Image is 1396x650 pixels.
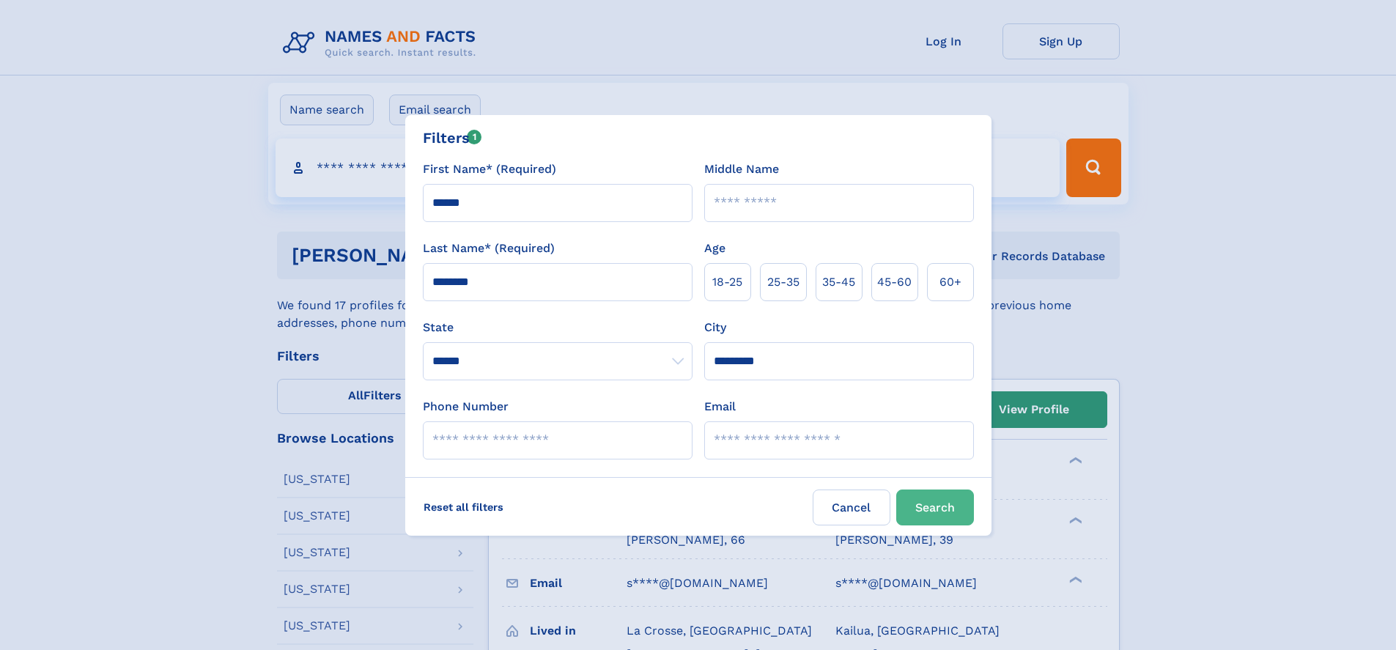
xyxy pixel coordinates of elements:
label: Email [704,398,736,416]
span: 35‑45 [822,273,855,291]
label: City [704,319,726,336]
span: 25‑35 [767,273,799,291]
span: 45‑60 [877,273,912,291]
label: Middle Name [704,160,779,178]
label: State [423,319,693,336]
label: Age [704,240,725,257]
span: 60+ [939,273,961,291]
label: First Name* (Required) [423,160,556,178]
label: Phone Number [423,398,509,416]
label: Last Name* (Required) [423,240,555,257]
button: Search [896,490,974,525]
label: Cancel [813,490,890,525]
span: 18‑25 [712,273,742,291]
div: Filters [423,127,482,149]
label: Reset all filters [414,490,513,525]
